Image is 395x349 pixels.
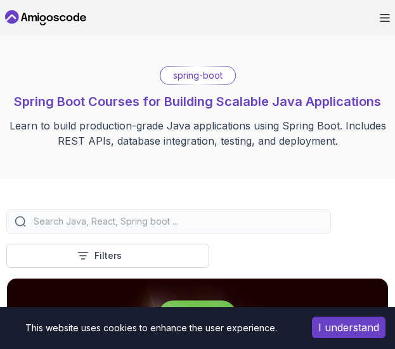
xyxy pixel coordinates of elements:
span: Spring Boot Courses for Building Scalable Java Applications [14,94,381,109]
p: Learn to build production-grade Java applications using Spring Boot. Includes REST APIs, database... [6,118,389,148]
div: This website uses cookies to enhance the user experience. [10,317,293,339]
input: Search Java, React, Spring boot ... [31,215,323,228]
p: spring-boot [173,69,223,82]
p: Filters [94,249,122,262]
button: Filters [6,244,209,268]
button: Accept cookies [312,317,385,338]
button: Open Menu [380,14,390,22]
